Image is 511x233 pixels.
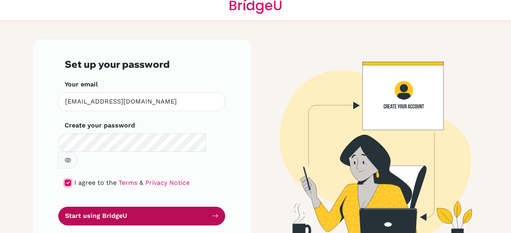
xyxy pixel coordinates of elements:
[74,179,117,186] span: I agree to the
[58,92,225,111] input: Insert your email*
[65,121,135,130] label: Create your password
[139,179,143,186] span: &
[145,179,190,186] a: Privacy Notice
[58,207,225,225] button: Start using BridgeU
[65,80,98,89] label: Your email
[119,179,137,186] a: Terms
[65,59,219,70] h3: Set up your password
